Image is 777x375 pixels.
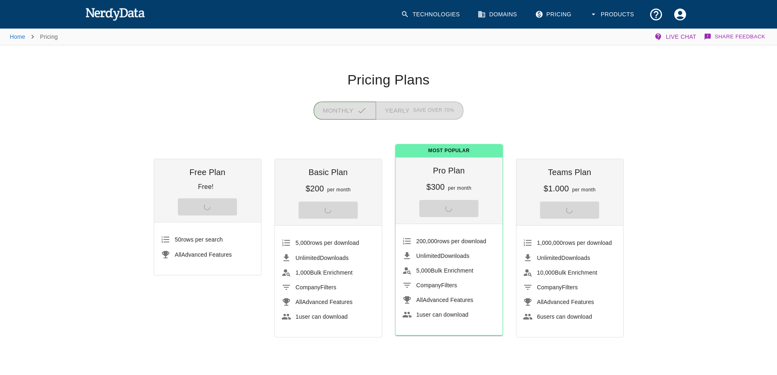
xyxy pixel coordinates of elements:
span: rows per download [416,238,487,244]
span: user can download [416,311,469,318]
span: 1,000,000 [537,240,563,246]
h1: Pricing Plans [154,71,624,89]
a: Home [10,33,25,40]
span: Filters [416,282,457,288]
a: Pricing [530,2,578,27]
span: 10,000 [537,269,555,276]
span: Most Popular [396,144,503,158]
h6: Teams Plan [523,166,617,179]
button: Products [584,2,641,27]
span: per month [572,187,596,193]
span: Advanced Features [537,299,594,305]
nav: breadcrumb [10,29,58,45]
span: 6 [537,313,540,320]
span: Company [296,284,321,291]
span: Bulk Enrichment [296,269,353,276]
span: rows per search [175,236,223,243]
span: Downloads [296,255,349,261]
a: Domains [473,2,523,27]
span: Bulk Enrichment [416,267,474,274]
button: Live Chat [653,29,700,45]
span: Unlimited [296,255,320,261]
span: Company [416,282,441,288]
h6: Pro Plan [402,164,496,177]
span: 1 [416,311,420,318]
span: 50 [175,236,182,243]
h6: $1.000 [544,184,569,193]
span: Downloads [416,253,469,259]
span: All [296,299,302,305]
span: users can download [537,313,592,320]
span: Filters [296,284,336,291]
span: Advanced Features [416,297,474,303]
span: Unlimited [537,255,562,261]
span: per month [448,185,472,191]
h6: Basic Plan [281,166,375,179]
span: Advanced Features [175,251,232,258]
span: per month [327,187,351,193]
span: All [416,297,423,303]
span: Bulk Enrichment [537,269,598,276]
span: 200,000 [416,238,438,244]
span: 1 [296,313,299,320]
span: rows per download [296,240,359,246]
span: Unlimited [416,253,441,259]
span: Downloads [537,255,590,261]
span: user can download [296,313,348,320]
button: Account Settings [668,2,692,27]
p: Free! [198,183,213,190]
p: Pricing [40,33,58,41]
button: Share Feedback [703,29,767,45]
h6: $200 [305,184,324,193]
h6: $300 [426,182,445,191]
h6: Free Plan [161,166,255,179]
span: 5,000 [296,240,310,246]
span: Advanced Features [296,299,353,305]
span: Company [537,284,562,291]
span: 1,000 [296,269,310,276]
span: 5,000 [416,267,431,274]
span: All [175,251,182,258]
span: rows per download [537,240,612,246]
a: Technologies [396,2,466,27]
button: Support and Documentation [644,2,668,27]
span: All [537,299,544,305]
img: NerdyData.com [85,6,145,22]
span: Filters [537,284,578,291]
